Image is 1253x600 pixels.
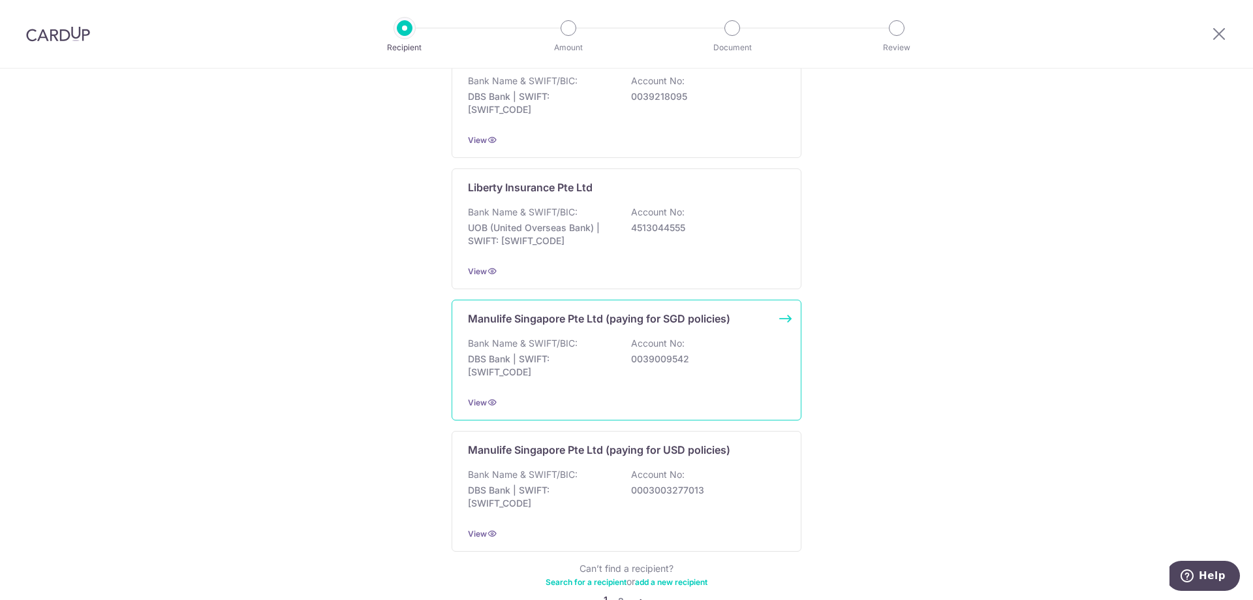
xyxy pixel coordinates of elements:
p: Manulife Singapore Pte Ltd (paying for SGD policies) [468,311,730,326]
p: Recipient [356,41,453,54]
p: Bank Name & SWIFT/BIC: [468,74,578,87]
p: Amount [520,41,617,54]
p: 0003003277013 [631,484,777,497]
img: CardUp [26,26,90,42]
a: View [468,529,487,539]
p: UOB (United Overseas Bank) | SWIFT: [SWIFT_CODE] [468,221,614,247]
p: Document [684,41,781,54]
a: Search for a recipient [546,577,626,587]
p: Manulife Singapore Pte Ltd (paying for USD policies) [468,442,730,458]
iframe: Opens a widget where you can find more information [1169,561,1240,593]
p: Liberty Insurance Pte Ltd [468,180,593,195]
p: Bank Name & SWIFT/BIC: [468,337,578,350]
a: View [468,398,487,407]
p: Account No: [631,468,685,481]
p: DBS Bank | SWIFT: [SWIFT_CODE] [468,90,614,116]
p: Account No: [631,74,685,87]
p: DBS Bank | SWIFT: [SWIFT_CODE] [468,484,614,510]
p: Account No: [631,206,685,219]
a: View [468,266,487,276]
a: add a new recipient [635,577,707,587]
a: View [468,135,487,145]
p: DBS Bank | SWIFT: [SWIFT_CODE] [468,353,614,379]
p: 4513044555 [631,221,777,234]
p: Bank Name & SWIFT/BIC: [468,206,578,219]
p: Bank Name & SWIFT/BIC: [468,468,578,481]
p: 0039218095 [631,90,777,103]
p: Review [848,41,945,54]
p: 0039009542 [631,353,777,366]
p: Account No: [631,337,685,350]
div: Can’t find a recipient? or [452,562,801,588]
